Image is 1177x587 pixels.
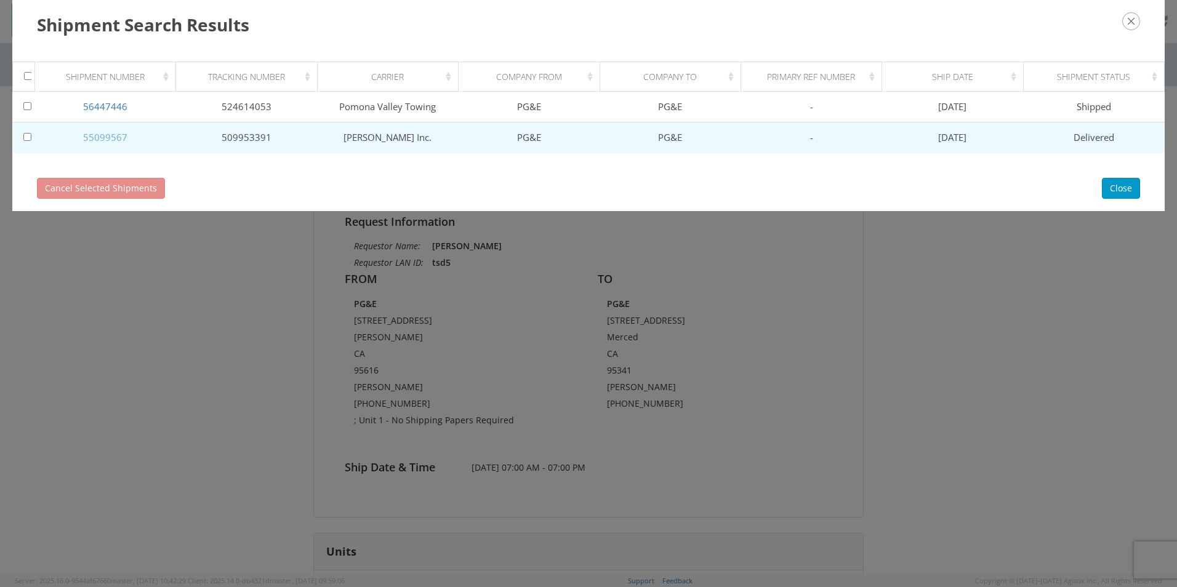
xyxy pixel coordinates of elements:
span: Shipped [1077,100,1111,113]
td: 509953391 [176,122,317,153]
td: Pomona Valley Towing [317,92,458,122]
td: [PERSON_NAME] Inc. [317,122,458,153]
a: 56447446 [83,100,127,113]
div: Shipment Number [46,71,172,83]
div: Company To [611,71,737,83]
span: Delivered [1074,131,1114,143]
div: Company From [470,71,596,83]
a: 55099567 [83,131,127,143]
td: PG&E [459,122,600,153]
div: Shipment Status [1034,71,1160,83]
span: [DATE] [938,100,966,113]
button: Cancel Selected Shipments [37,178,165,199]
div: Primary Ref Number [752,71,878,83]
div: Tracking Number [187,71,313,83]
h3: Shipment Search Results [37,12,1140,37]
td: PG&E [600,92,741,122]
div: Carrier [328,71,454,83]
span: Cancel Selected Shipments [45,182,157,194]
span: [DATE] [938,131,966,143]
td: - [741,92,882,122]
button: Close [1102,178,1140,199]
td: 524614053 [176,92,317,122]
td: PG&E [600,122,741,153]
td: - [741,122,882,153]
td: PG&E [459,92,600,122]
div: Ship Date [893,71,1019,83]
